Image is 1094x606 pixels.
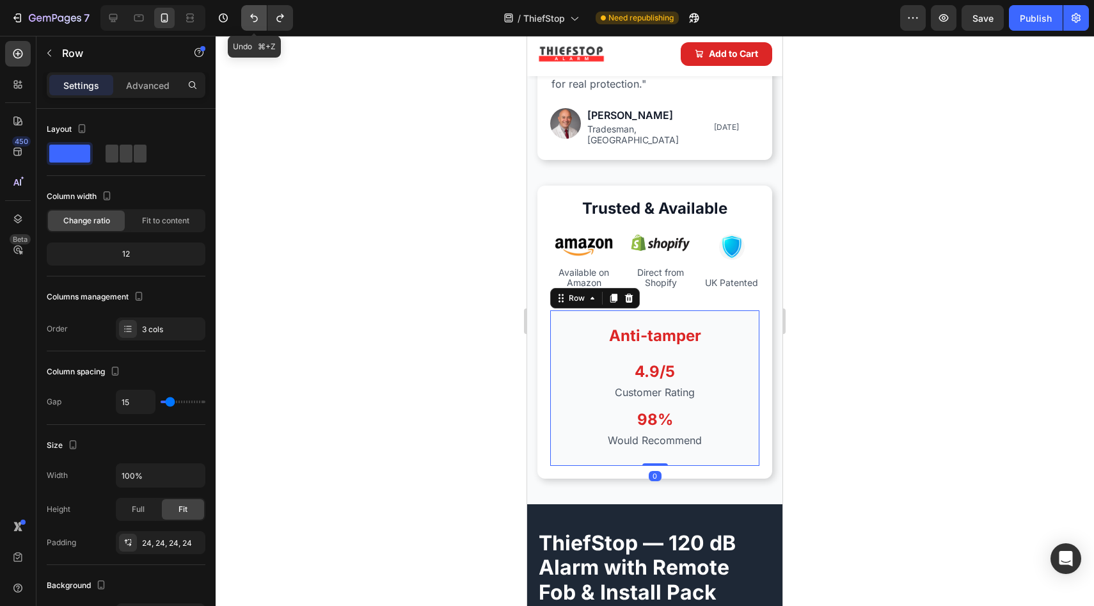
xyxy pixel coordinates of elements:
div: Background [47,577,109,594]
span: Fit [178,504,187,515]
div: 450 [12,136,31,147]
iframe: Design area [527,36,782,606]
div: Width [47,470,68,481]
span: / [518,12,521,25]
div: 3 cols [142,324,202,335]
div: Layout [47,121,90,138]
span: ThiefStop [523,12,565,25]
div: Size [47,437,81,454]
p: Advanced [126,79,170,92]
div: Publish [1020,12,1052,25]
span: Fit to content [142,215,189,227]
div: Gap [47,396,61,408]
div: 24, 24, 24, 24 [142,538,202,549]
div: 12 [49,245,203,263]
p: Row [62,45,171,61]
span: Full [132,504,145,515]
div: Height [47,504,70,515]
span: Save [972,13,994,24]
div: Undo/Redo [241,5,293,31]
button: Publish [1009,5,1063,31]
p: Settings [63,79,99,92]
span: Change ratio [63,215,110,227]
div: Order [47,323,68,335]
div: Column spacing [47,363,123,381]
div: Columns management [47,289,147,306]
button: 7 [5,5,95,31]
div: Padding [47,537,76,548]
div: Column width [47,188,115,205]
span: Need republishing [608,12,674,24]
p: 7 [84,10,90,26]
input: Auto [116,390,155,413]
button: Save [962,5,1004,31]
div: Open Intercom Messenger [1050,543,1081,574]
input: Auto [116,464,205,487]
div: Beta [10,234,31,244]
